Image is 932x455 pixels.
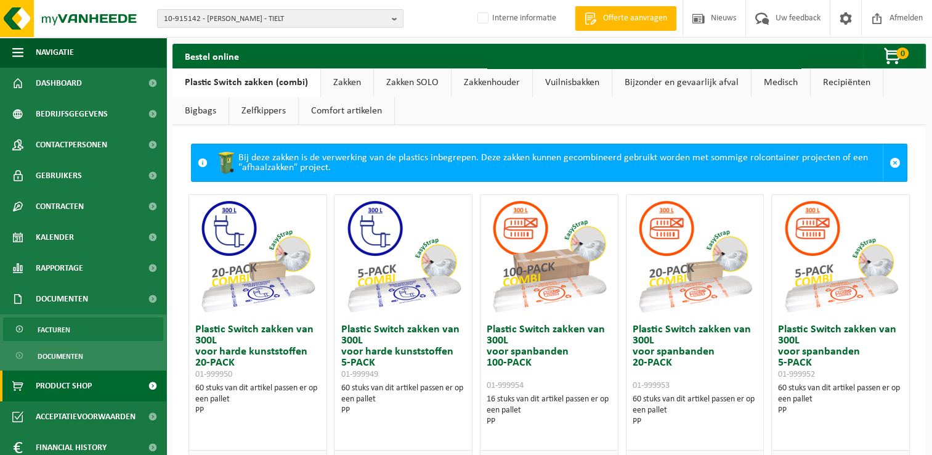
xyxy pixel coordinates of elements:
label: Interne informatie [475,9,556,28]
a: Facturen [3,318,163,341]
span: Offerte aanvragen [600,12,670,25]
img: 01-999954 [487,195,610,318]
h3: Plastic Switch zakken van 300L voor spanbanden 100-PACK [487,324,612,391]
img: 01-999950 [196,195,319,318]
span: Gebruikers [36,160,82,191]
h3: Plastic Switch zakken van 300L voor spanbanden 20-PACK [633,324,758,391]
span: 0 [896,47,909,59]
a: Plastic Switch zakken (combi) [172,68,320,97]
span: Rapportage [36,253,83,284]
img: 01-999949 [342,195,465,318]
a: Vuilnisbakken [533,68,612,97]
span: 01-999954 [487,381,524,390]
button: 0 [863,44,925,68]
a: Comfort artikelen [299,97,394,125]
span: Contactpersonen [36,129,107,160]
a: Bigbags [172,97,229,125]
span: Navigatie [36,37,74,68]
a: Offerte aanvragen [575,6,676,31]
h3: Plastic Switch zakken van 300L voor spanbanden 5-PACK [778,324,903,380]
div: 60 stuks van dit artikel passen er op een pallet [341,383,466,416]
div: Bij deze zakken is de verwerking van de plastics inbegrepen. Deze zakken kunnen gecombineerd gebr... [214,144,883,181]
div: 60 stuks van dit artikel passen er op een pallet [633,394,758,427]
h3: Plastic Switch zakken van 300L voor harde kunststoffen 20-PACK [195,324,320,380]
span: Kalender [36,222,74,253]
div: PP [487,416,612,427]
span: Acceptatievoorwaarden [36,401,136,432]
a: Documenten [3,344,163,367]
span: 01-999952 [778,370,815,379]
a: Zakkenhouder [452,68,532,97]
div: PP [778,405,903,416]
div: PP [633,416,758,427]
span: Facturen [38,318,70,342]
span: Documenten [36,284,88,314]
span: Contracten [36,191,84,222]
img: 01-999952 [779,195,902,318]
a: Bijzonder en gevaarlijk afval [612,68,751,97]
span: Bedrijfsgegevens [36,99,108,129]
span: 01-999953 [633,381,670,390]
span: 10-915142 - [PERSON_NAME] - TIELT [164,10,387,28]
span: Product Shop [36,371,92,401]
div: 16 stuks van dit artikel passen er op een pallet [487,394,612,427]
span: 01-999950 [195,370,232,379]
h2: Bestel online [172,44,251,68]
a: Zakken [321,68,373,97]
h3: Plastic Switch zakken van 300L voor harde kunststoffen 5-PACK [341,324,466,380]
div: PP [341,405,466,416]
div: PP [195,405,320,416]
img: WB-0240-HPE-GN-50.png [214,150,238,175]
a: Medisch [752,68,810,97]
div: 60 stuks van dit artikel passen er op een pallet [195,383,320,416]
div: 60 stuks van dit artikel passen er op een pallet [778,383,903,416]
span: Documenten [38,345,83,368]
span: Dashboard [36,68,82,99]
a: Zelfkippers [229,97,298,125]
a: Recipiënten [811,68,883,97]
a: Zakken SOLO [374,68,451,97]
button: 10-915142 - [PERSON_NAME] - TIELT [157,9,403,28]
img: 01-999953 [633,195,756,318]
span: 01-999949 [341,370,378,379]
a: Sluit melding [883,144,907,181]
